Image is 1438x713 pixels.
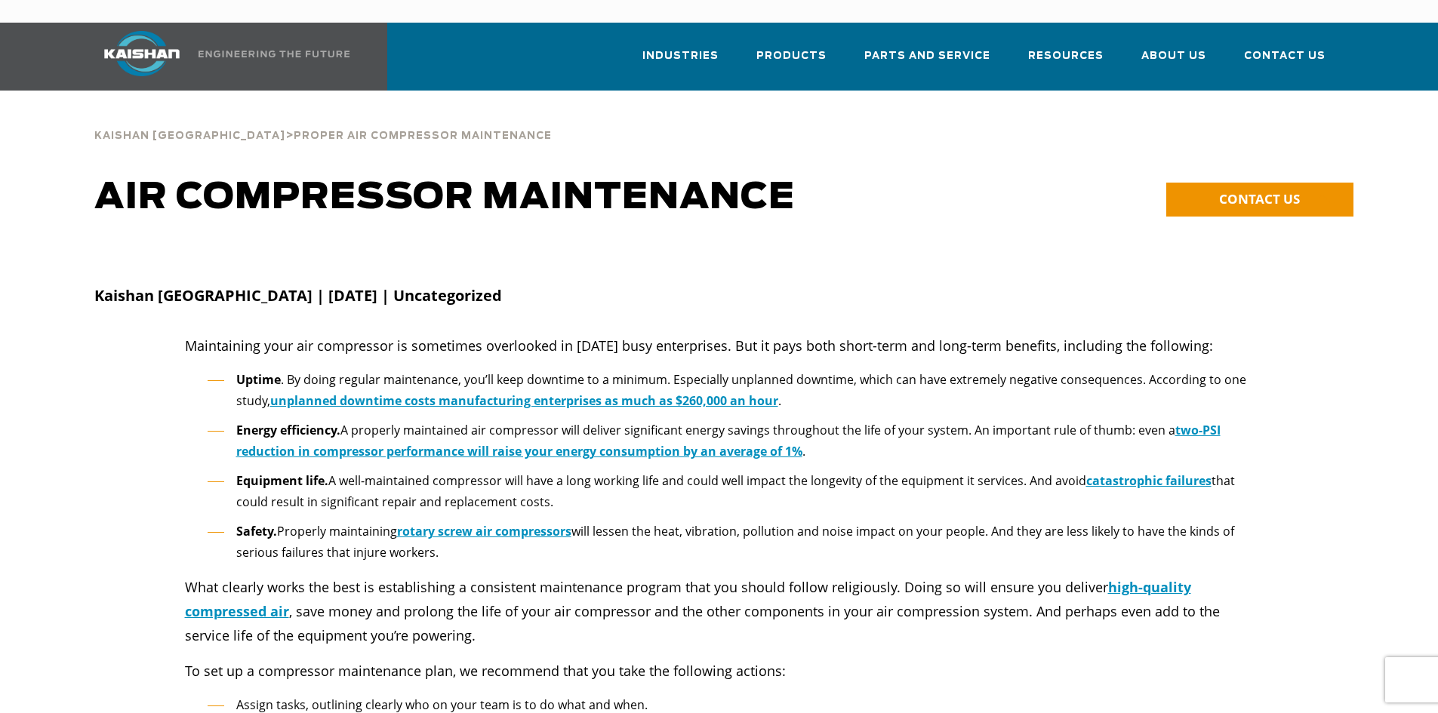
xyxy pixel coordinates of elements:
a: Kaishan USA [85,23,353,91]
p: Maintaining your air compressor is sometimes overlooked in [DATE] busy enterprises. But it pays b... [185,333,1254,358]
p: What clearly works the best is establishing a consistent maintenance program that you should foll... [185,575,1254,647]
a: Kaishan [GEOGRAPHIC_DATA] [94,128,285,142]
li: A well-maintained compressor will have a long working life and could well impact the longevity of... [208,470,1254,513]
span: Proper Air Compressor Maintenance [294,131,552,141]
strong: Uptime [236,371,281,388]
span: Kaishan [GEOGRAPHIC_DATA] [94,131,285,141]
a: unplanned downtime costs manufacturing enterprises as much as $260,000 an hour [270,392,778,409]
strong: Equipment life. [236,472,328,489]
a: Products [756,36,827,88]
span: Industries [642,48,719,65]
li: Properly maintaining will lessen the heat, vibration, pollution and noise impact on your people. ... [208,521,1254,564]
h1: AIR COMPRESSOR MAINTENANCE [94,177,888,219]
span: CONTACT US [1219,190,1300,207]
strong: Kaishan [GEOGRAPHIC_DATA] | [DATE] | Uncategorized [94,285,502,306]
span: Products [756,48,827,65]
p: To set up a compressor maintenance plan, we recommend that you take the following actions: [185,659,1254,683]
a: Parts and Service [864,36,990,88]
span: About Us [1141,48,1206,65]
li: . By doing regular maintenance, you’ll keep downtime to a minimum. Especially unplanned downtime,... [208,369,1254,412]
a: rotary screw air compressors [397,523,571,539]
a: Contact Us [1244,36,1326,88]
a: high-quality compressed air [185,578,1191,620]
div: > [94,113,552,148]
a: Resources [1028,36,1104,88]
b: Energy efficiency. [236,422,340,438]
span: Contact Us [1244,48,1326,65]
a: Industries [642,36,719,88]
a: Proper Air Compressor Maintenance [294,128,552,142]
span: Resources [1028,48,1104,65]
img: kaishan logo [85,31,199,76]
img: Engineering the future [199,51,349,57]
a: catastrophic failures [1086,472,1212,489]
strong: Safety. [236,523,277,539]
a: CONTACT US [1166,183,1353,217]
a: About Us [1141,36,1206,88]
span: Parts and Service [864,48,990,65]
li: A properly maintained air compressor will deliver significant energy savings throughout the life ... [208,420,1254,463]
